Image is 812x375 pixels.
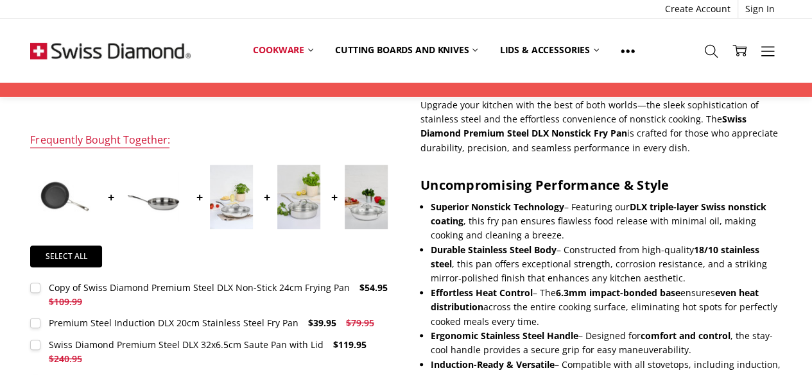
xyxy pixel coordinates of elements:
strong: Uncompromising Performance & Style [420,176,669,194]
span: $39.95 [308,317,336,329]
img: Swiss Diamond Premium Steel DLX 32x6.5cm Saute Pan with Lid [210,165,253,229]
strong: 6.3mm impact-bonded base [556,287,680,299]
li: – Constructed from high-quality , this pan offers exceptional strength, corrosion resistance, and... [431,243,782,286]
strong: Superior Nonstick Technology [431,201,564,213]
span: $119.95 [333,338,367,351]
a: Cookware [242,36,324,64]
span: $240.95 [49,353,82,365]
span: $79.95 [346,317,374,329]
a: Show All [610,36,646,65]
span: $54.95 [359,281,388,294]
a: Cutting boards and knives [324,36,489,64]
div: Premium Steel Induction DLX 20cm Stainless Steel Fry Pan [49,317,298,329]
strong: Ergonomic Stainless Steel Handle [431,329,578,342]
a: Lids & Accessories [488,36,609,64]
img: Premium Steel DLX - 8" (20cm) Stainless Steel Fry Pan | Swiss Diamond [121,165,186,229]
strong: Induction-Ready & Versatile [431,358,555,371]
img: Copy of Swiss Diamond Premium Steel DLX Non-Stick 24cm Frying Pan [33,165,97,229]
strong: Effortless Heat Control [431,287,533,299]
img: Swiss Diamond Premium Steel DLX 32x6.5cm Chef Pan with lid [345,165,388,229]
div: Swiss Diamond Premium Steel DLX 32x6.5cm Saute Pan with Lid [49,338,324,351]
li: – Featuring our , this fry pan ensures flawless food release with minimal oil, making cooking and... [431,200,782,243]
p: Upgrade your kitchen with the best of both worlds—the sleek sophistication of stainless steel and... [420,98,782,156]
strong: Durable Stainless Steel Body [431,244,557,256]
a: Select all [30,246,102,267]
li: – Designed for , the stay-cool handle provides a secure grip for easy maneuverability. [431,329,782,358]
strong: DLX triple-layer Swiss nonstick coating [431,201,766,227]
li: – The ensures across the entire cooking surface, eliminating hot spots for perfectly cooked meals... [431,286,782,329]
strong: comfort and control [641,329,730,342]
div: Frequently Bought Together: [30,133,169,148]
img: Free Shipping On Every Order [30,19,191,83]
img: Swiss Diamond Premium Steel DLX 24x6.0cm Saute Pan with Lid [277,165,320,229]
span: $109.99 [49,296,82,308]
div: Copy of Swiss Diamond Premium Steel DLX Non-Stick 24cm Frying Pan [49,281,350,294]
